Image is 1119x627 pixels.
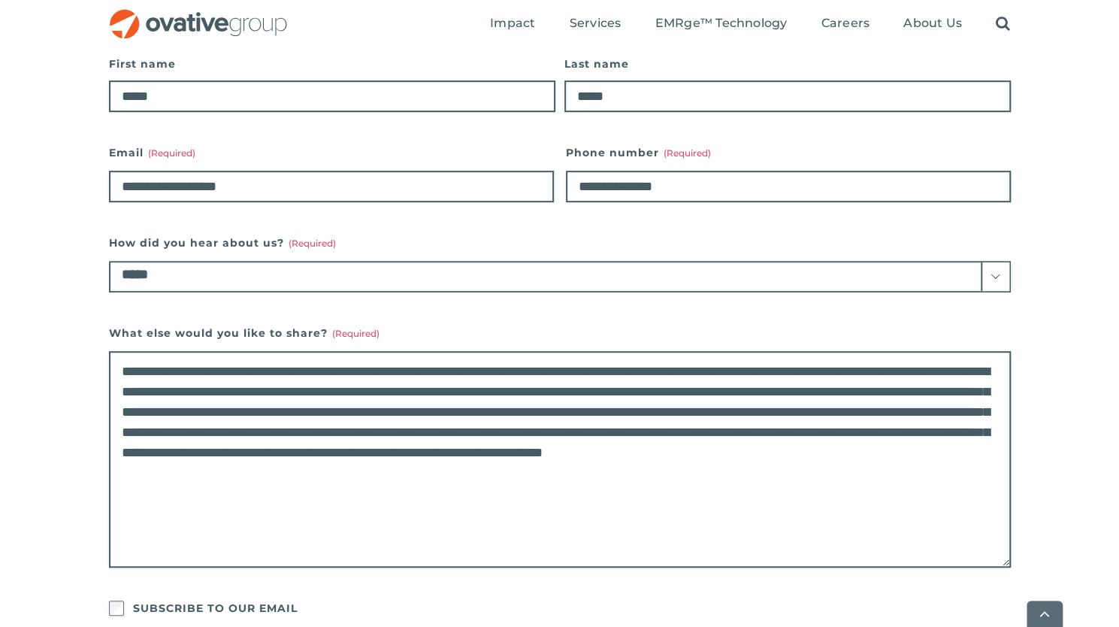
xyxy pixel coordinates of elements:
[903,16,962,32] a: About Us
[569,16,621,32] a: Services
[490,16,535,32] a: Impact
[903,16,962,31] span: About Us
[332,328,380,339] span: (Required)
[109,142,554,163] label: Email
[655,16,787,31] span: EMRge™ Technology
[566,142,1011,163] label: Phone number
[108,8,289,22] a: OG_Full_horizontal_RGB
[996,16,1010,32] a: Search
[109,323,1011,344] label: What else would you like to share?
[109,53,555,74] label: First name
[821,16,869,32] a: Careers
[664,147,711,159] span: (Required)
[109,232,1011,253] label: How did you hear about us?
[569,16,621,31] span: Services
[564,53,1011,74] label: Last name
[133,598,298,619] label: SUBSCRIBE TO OUR EMAIL
[289,238,336,249] span: (Required)
[148,147,195,159] span: (Required)
[655,16,787,32] a: EMRge™ Technology
[821,16,869,31] span: Careers
[490,16,535,31] span: Impact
